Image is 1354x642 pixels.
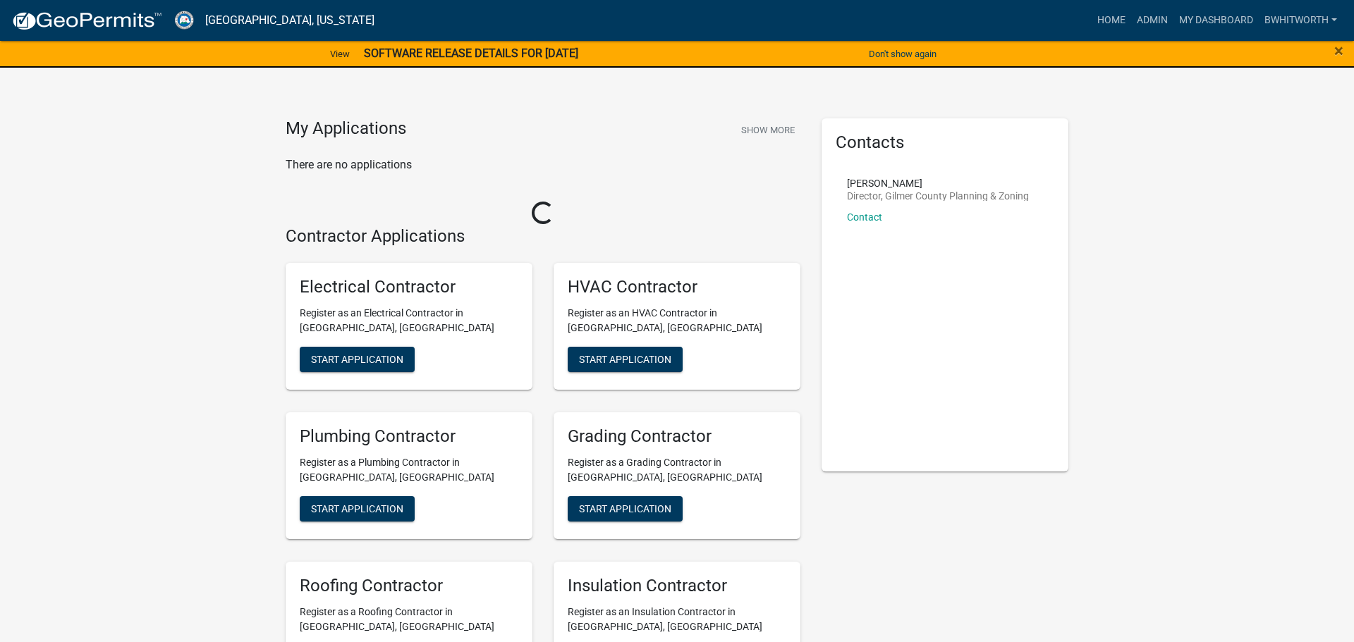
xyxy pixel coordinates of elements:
[1259,7,1343,34] a: BWhitworth
[847,191,1029,201] p: Director, Gilmer County Planning & Zoning
[579,502,671,514] span: Start Application
[300,306,518,335] p: Register as an Electrical Contractor in [GEOGRAPHIC_DATA], [GEOGRAPHIC_DATA]
[311,354,403,365] span: Start Application
[286,226,800,247] h4: Contractor Applications
[736,118,800,142] button: Show More
[579,354,671,365] span: Start Application
[568,576,786,596] h5: Insulation Contractor
[300,576,518,596] h5: Roofing Contractor
[836,132,1054,153] h5: Contacts
[286,156,800,173] p: There are no applications
[300,496,415,521] button: Start Application
[1092,7,1131,34] a: Home
[847,211,882,223] a: Contact
[568,347,683,372] button: Start Application
[568,306,786,335] p: Register as an HVAC Contractor in [GEOGRAPHIC_DATA], [GEOGRAPHIC_DATA]
[324,42,355,66] a: View
[286,118,406,140] h4: My Applications
[300,455,518,485] p: Register as a Plumbing Contractor in [GEOGRAPHIC_DATA], [GEOGRAPHIC_DATA]
[863,42,942,66] button: Don't show again
[1173,7,1259,34] a: My Dashboard
[1334,42,1343,59] button: Close
[300,605,518,634] p: Register as a Roofing Contractor in [GEOGRAPHIC_DATA], [GEOGRAPHIC_DATA]
[1131,7,1173,34] a: Admin
[847,178,1029,188] p: [PERSON_NAME]
[568,455,786,485] p: Register as a Grading Contractor in [GEOGRAPHIC_DATA], [GEOGRAPHIC_DATA]
[173,11,194,30] img: Gilmer County, Georgia
[300,347,415,372] button: Start Application
[568,277,786,297] h5: HVAC Contractor
[364,47,578,60] strong: SOFTWARE RELEASE DETAILS FOR [DATE]
[300,277,518,297] h5: Electrical Contractor
[1334,41,1343,61] span: ×
[205,8,374,32] a: [GEOGRAPHIC_DATA], [US_STATE]
[568,496,683,521] button: Start Application
[311,502,403,514] span: Start Application
[300,426,518,447] h5: Plumbing Contractor
[568,426,786,447] h5: Grading Contractor
[568,605,786,634] p: Register as an Insulation Contractor in [GEOGRAPHIC_DATA], [GEOGRAPHIC_DATA]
